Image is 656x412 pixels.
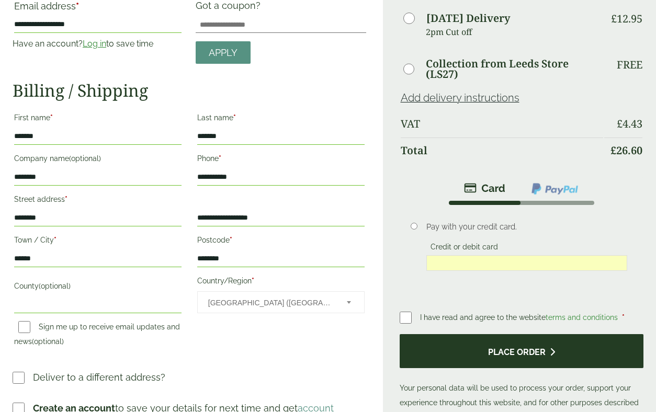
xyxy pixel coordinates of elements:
[426,243,502,254] label: Credit or debit card
[32,337,64,346] span: (optional)
[429,258,624,268] iframe: Secure card payment input frame
[233,113,236,122] abbr: required
[39,282,71,290] span: (optional)
[14,323,180,349] label: Sign me up to receive email updates and news
[426,24,604,40] p: 2pm Cut off
[426,13,510,24] label: [DATE] Delivery
[65,195,67,203] abbr: required
[530,182,579,196] img: ppcp-gateway.png
[208,292,333,314] span: United Kingdom (UK)
[69,154,101,163] span: (optional)
[197,291,365,313] span: Country/Region
[13,81,366,100] h2: Billing / Shipping
[76,1,79,12] abbr: required
[617,117,623,131] span: £
[426,221,627,233] p: Pay with your credit card.
[197,233,365,250] label: Postcode
[426,59,603,79] label: Collection from Leeds Store (LS27)
[83,39,106,49] a: Log in
[617,59,642,71] p: Free
[209,47,237,59] span: Apply
[197,151,365,169] label: Phone
[610,143,616,157] span: £
[546,313,618,322] a: terms and conditions
[617,117,642,131] bdi: 4.43
[14,233,182,250] label: Town / City
[14,279,182,296] label: County
[611,12,617,26] span: £
[401,138,604,163] th: Total
[14,110,182,128] label: First name
[401,91,519,104] a: Add delivery instructions
[219,154,221,163] abbr: required
[197,273,365,291] label: Country/Region
[14,2,182,16] label: Email address
[197,110,365,128] label: Last name
[18,321,30,333] input: Sign me up to receive email updates and news(optional)
[33,370,165,384] p: Deliver to a different address?
[230,236,232,244] abbr: required
[13,38,183,50] p: Have an account? to save time
[54,236,56,244] abbr: required
[14,192,182,210] label: Street address
[252,277,254,285] abbr: required
[464,182,505,194] img: stripe.png
[420,313,620,322] span: I have read and agree to the website
[14,151,182,169] label: Company name
[401,111,604,136] th: VAT
[400,334,644,368] button: Place order
[610,143,642,157] bdi: 26.60
[196,41,251,64] a: Apply
[611,12,642,26] bdi: 12.95
[50,113,53,122] abbr: required
[622,313,625,322] abbr: required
